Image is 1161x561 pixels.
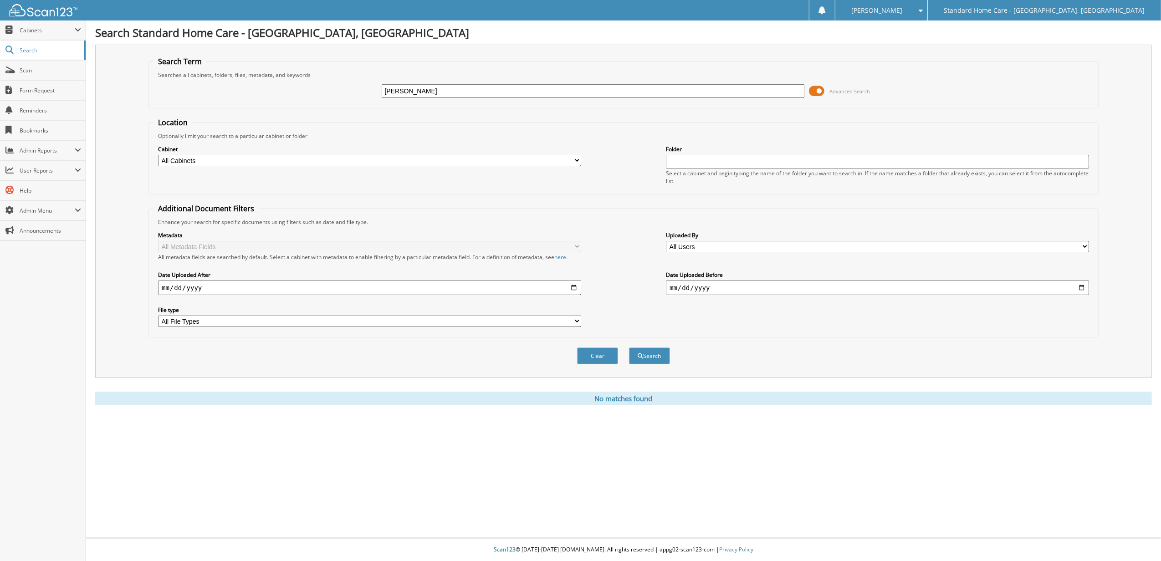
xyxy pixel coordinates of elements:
span: Scan [20,66,81,74]
span: Advanced Search [829,88,870,95]
div: No matches found [95,392,1152,405]
div: All metadata fields are searched by default. Select a cabinet with metadata to enable filtering b... [158,253,581,261]
label: Cabinet [158,145,581,153]
div: Optionally limit your search to a particular cabinet or folder [153,132,1094,140]
span: Reminders [20,107,81,114]
label: Metadata [158,231,581,239]
input: end [666,280,1089,295]
img: scan123-logo-white.svg [9,4,77,16]
span: Cabinets [20,26,75,34]
a: here [554,253,566,261]
span: [PERSON_NAME] [852,8,903,13]
h1: Search Standard Home Care - [GEOGRAPHIC_DATA], [GEOGRAPHIC_DATA] [95,25,1152,40]
legend: Additional Document Filters [153,204,259,214]
span: Help [20,187,81,194]
span: Admin Menu [20,207,75,214]
iframe: Chat Widget [1115,517,1161,561]
span: Scan123 [494,546,516,553]
label: Folder [666,145,1089,153]
legend: Search Term [153,56,206,66]
div: Select a cabinet and begin typing the name of the folder you want to search in. If the name match... [666,169,1089,185]
div: Enhance your search for specific documents using filters such as date and file type. [153,218,1094,226]
div: © [DATE]-[DATE] [DOMAIN_NAME]. All rights reserved | appg02-scan123-com | [86,539,1161,561]
input: start [158,280,581,295]
legend: Location [153,117,192,127]
span: User Reports [20,167,75,174]
span: Bookmarks [20,127,81,134]
button: Search [629,347,670,364]
label: Uploaded By [666,231,1089,239]
span: Announcements [20,227,81,235]
div: Searches all cabinets, folders, files, metadata, and keywords [153,71,1094,79]
button: Clear [577,347,618,364]
span: Admin Reports [20,147,75,154]
span: Search [20,46,80,54]
label: File type [158,306,581,314]
a: Privacy Policy [719,546,753,553]
label: Date Uploaded After [158,271,581,279]
span: Standard Home Care - [GEOGRAPHIC_DATA], [GEOGRAPHIC_DATA] [944,8,1145,13]
span: Form Request [20,87,81,94]
label: Date Uploaded Before [666,271,1089,279]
